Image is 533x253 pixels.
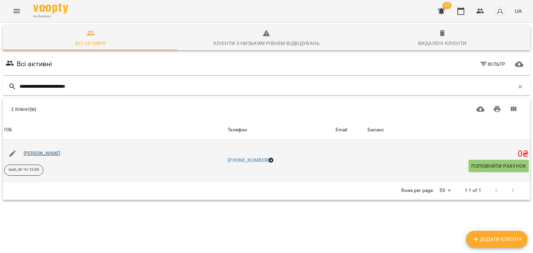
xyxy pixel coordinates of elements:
[17,59,52,69] h6: Всі активні
[336,126,365,134] span: Email
[489,101,506,117] button: Друк
[228,126,247,134] div: Телефон
[515,7,522,15] span: UA
[33,3,68,14] img: Voopty Logo
[11,106,254,113] div: 1 Клієнт(ів)
[9,167,39,173] p: tech_Вт Чт 12-55
[480,60,506,68] span: Фільтр
[418,39,466,47] div: Видалені клієнти
[472,101,489,117] button: Завантажити CSV
[4,165,43,176] div: tech_Вт Чт 12-55
[495,6,505,16] img: avatar_s.png
[367,149,529,159] h5: 0 ₴
[33,14,68,19] span: For Business
[465,187,481,194] p: 1-1 of 1
[442,2,451,9] span: 23
[512,5,525,17] button: UA
[4,126,225,134] span: ПІБ
[3,98,530,120] div: Table Toolbar
[505,101,522,117] button: Вигляд колонок
[367,126,384,134] div: Баланс
[472,235,522,243] span: Додати клієнта
[477,58,508,70] button: Фільтр
[367,126,384,134] div: Sort
[228,126,247,134] div: Sort
[471,162,526,170] span: Поповнити рахунок
[4,126,12,134] div: ПІБ
[4,126,12,134] div: Sort
[468,160,529,172] button: Поповнити рахунок
[367,126,529,134] span: Баланс
[228,157,269,163] a: [PHONE_NUMBER]
[336,126,347,134] div: Sort
[401,187,434,194] p: Rows per page:
[437,185,453,195] div: 50
[8,3,25,19] button: Menu
[466,231,527,247] button: Додати клієнта
[213,39,320,47] div: Клієнти з низьким рівнем відвідувань
[228,126,332,134] span: Телефон
[336,126,347,134] div: Email
[24,150,61,156] a: [PERSON_NAME]
[75,39,106,47] div: Всі активні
